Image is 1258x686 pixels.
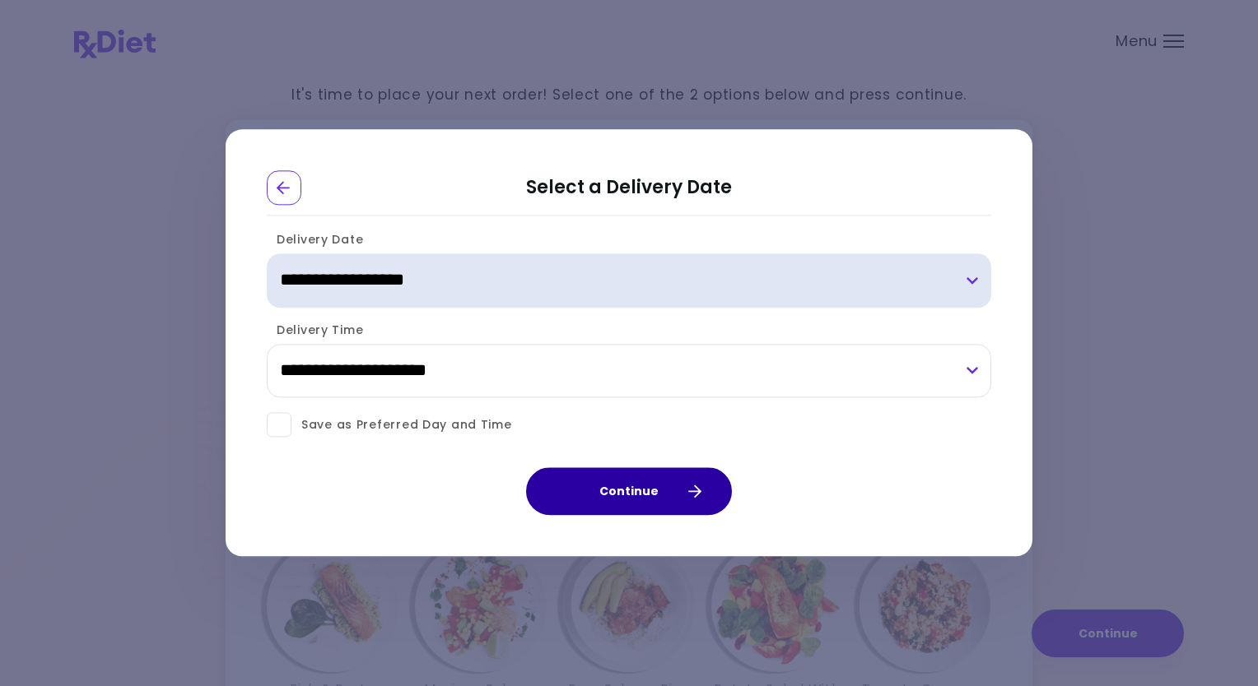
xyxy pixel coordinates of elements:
[267,170,991,216] h2: Select a Delivery Date
[267,231,363,248] label: Delivery Date
[526,468,732,516] button: Continue
[291,415,512,435] span: Save as Preferred Day and Time
[267,170,301,205] div: Go Back
[267,322,363,338] label: Delivery Time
